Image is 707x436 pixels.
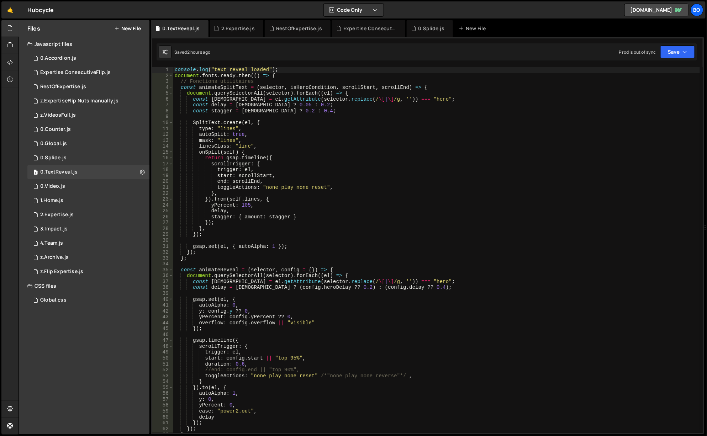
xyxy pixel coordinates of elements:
[152,214,173,220] div: 26
[19,37,149,51] div: Javascript files
[152,255,173,261] div: 33
[152,373,173,379] div: 53
[33,170,38,176] span: 1
[343,25,397,32] div: Expertise ConsecutiveFlip.js
[40,254,69,261] div: z.Archive.js
[691,4,703,16] a: Bo
[152,261,173,267] div: 34
[174,49,211,55] div: Saved
[40,126,71,133] div: 0.Counter.js
[152,397,173,403] div: 57
[152,244,173,250] div: 31
[40,69,111,76] div: Expertise ConsecutiveFlip.js
[152,238,173,244] div: 30
[27,108,149,122] div: 15889/44427.js
[152,320,173,326] div: 44
[40,98,118,104] div: z.ExpertiseFlip Nuts manually.js
[152,155,173,161] div: 16
[276,25,322,32] div: RestOfExpertise.js
[27,25,40,32] h2: Files
[152,279,173,285] div: 37
[152,349,173,355] div: 49
[152,208,173,214] div: 25
[27,293,149,307] div: 15889/44242.css
[40,112,76,118] div: z.VideosFull.js
[27,6,54,14] div: Hubcycle
[27,80,149,94] div: 15889/46008.js
[162,25,200,32] div: 0.TextReveal.js
[152,308,173,314] div: 42
[27,65,149,80] div: 15889/45514.js
[40,297,67,303] div: Global.css
[152,291,173,297] div: 39
[40,155,67,161] div: 0.Splide.js
[152,73,173,79] div: 2
[152,185,173,191] div: 21
[152,167,173,173] div: 18
[152,90,173,96] div: 5
[152,232,173,238] div: 29
[152,355,173,361] div: 50
[221,25,255,32] div: 2.Expertise.js
[27,208,149,222] div: 15889/42773.js
[152,143,173,149] div: 14
[152,138,173,144] div: 13
[187,49,211,55] div: 2 hours ago
[152,149,173,155] div: 15
[152,314,173,320] div: 43
[152,337,173,344] div: 47
[152,408,173,414] div: 59
[152,267,173,273] div: 35
[152,361,173,367] div: 51
[152,179,173,185] div: 20
[619,49,656,55] div: Prod is out of sync
[27,265,149,279] div: 15889/43683.js
[152,173,173,179] div: 19
[152,220,173,226] div: 27
[40,55,76,62] div: 0.Accordion.js
[27,165,149,179] div: 15889/42505.js
[152,344,173,350] div: 48
[40,84,86,90] div: RestOfExpertise.js
[152,79,173,85] div: 3
[152,132,173,138] div: 12
[660,46,695,58] button: Save
[152,191,173,197] div: 22
[152,102,173,108] div: 7
[152,196,173,202] div: 23
[152,226,173,232] div: 28
[114,26,141,31] button: New File
[152,332,173,338] div: 46
[152,108,173,114] div: 8
[152,161,173,167] div: 17
[40,140,67,147] div: 0.Global.js
[418,25,444,32] div: 0.Splide.js
[152,420,173,426] div: 61
[152,249,173,255] div: 32
[152,126,173,132] div: 11
[152,326,173,332] div: 45
[40,197,63,204] div: 1.Home.js
[40,268,83,275] div: z.Flip Expertise.js
[27,250,149,265] div: 15889/42433.js
[152,202,173,208] div: 24
[459,25,489,32] div: New File
[152,414,173,420] div: 60
[27,94,149,108] div: 15889/45513.js
[152,385,173,391] div: 55
[152,273,173,279] div: 36
[152,379,173,385] div: 54
[40,183,65,190] div: 0.Video.js
[27,179,149,193] div: 15889/43216.js
[19,279,149,293] div: CSS files
[624,4,688,16] a: [DOMAIN_NAME]
[40,212,74,218] div: 2.Expertise.js
[27,193,149,208] div: 15889/42417.js
[152,114,173,120] div: 9
[152,402,173,408] div: 58
[27,137,149,151] div: 15889/42631.js
[152,390,173,397] div: 56
[152,297,173,303] div: 40
[27,151,149,165] div: 15889/43273.js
